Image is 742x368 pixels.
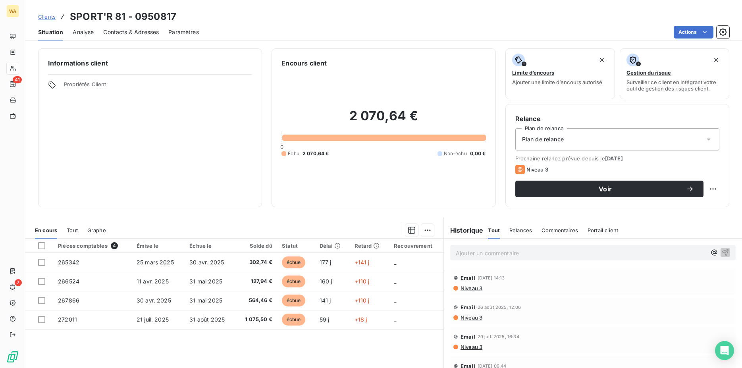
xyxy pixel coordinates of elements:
[189,316,225,323] span: 31 août 2025
[35,227,57,233] span: En cours
[73,28,94,36] span: Analyse
[320,316,330,323] span: 59 j
[70,10,176,24] h3: SPORT'R 81 - 0950817
[303,150,329,157] span: 2 070,64 €
[64,81,252,92] span: Propriétés Client
[674,26,713,39] button: Actions
[605,155,623,162] span: [DATE]
[525,186,686,192] span: Voir
[137,316,169,323] span: 21 juil. 2025
[394,243,439,249] div: Recouvrement
[103,28,159,36] span: Contacts & Adresses
[15,279,22,286] span: 7
[461,333,475,340] span: Email
[461,275,475,281] span: Email
[505,48,615,99] button: Limite d’encoursAjouter une limite d’encours autorisé
[87,227,106,233] span: Graphe
[58,316,77,323] span: 272011
[488,227,500,233] span: Tout
[137,243,180,249] div: Émise le
[6,351,19,363] img: Logo LeanPay
[355,297,370,304] span: +110 j
[394,278,396,285] span: _
[460,314,482,321] span: Niveau 3
[522,135,564,143] span: Plan de relance
[240,297,272,304] span: 564,46 €
[58,278,79,285] span: 266524
[394,259,396,266] span: _
[320,259,331,266] span: 177 j
[13,76,22,83] span: 41
[394,297,396,304] span: _
[38,13,56,21] a: Clients
[240,316,272,324] span: 1 075,50 €
[240,277,272,285] span: 127,94 €
[626,79,723,92] span: Surveiller ce client en intégrant votre outil de gestion des risques client.
[282,314,306,326] span: échue
[460,285,482,291] span: Niveau 3
[320,243,345,249] div: Délai
[6,5,19,17] div: WA
[189,278,222,285] span: 31 mai 2025
[715,341,734,360] div: Open Intercom Messenger
[620,48,729,99] button: Gestion du risqueSurveiller ce client en intégrant votre outil de gestion des risques client.
[48,58,252,68] h6: Informations client
[355,243,385,249] div: Retard
[168,28,199,36] span: Paramètres
[470,150,486,157] span: 0,00 €
[588,227,618,233] span: Portail client
[320,278,332,285] span: 160 j
[515,181,703,197] button: Voir
[58,259,79,266] span: 265342
[444,225,484,235] h6: Historique
[444,150,467,157] span: Non-échu
[460,344,482,350] span: Niveau 3
[478,334,519,339] span: 29 juil. 2025, 16:34
[515,155,719,162] span: Prochaine relance prévue depuis le
[38,28,63,36] span: Situation
[281,58,327,68] h6: Encours client
[111,242,118,249] span: 4
[137,297,171,304] span: 30 avr. 2025
[282,243,310,249] div: Statut
[137,278,169,285] span: 11 avr. 2025
[281,108,486,132] h2: 2 070,64 €
[355,278,370,285] span: +110 j
[355,316,367,323] span: +18 j
[542,227,578,233] span: Commentaires
[288,150,299,157] span: Échu
[626,69,671,76] span: Gestion du risque
[280,144,283,150] span: 0
[355,259,370,266] span: +141 j
[189,243,231,249] div: Échue le
[189,259,224,266] span: 30 avr. 2025
[38,13,56,20] span: Clients
[189,297,222,304] span: 31 mai 2025
[461,304,475,310] span: Email
[394,316,396,323] span: _
[240,258,272,266] span: 302,74 €
[526,166,548,173] span: Niveau 3
[515,114,719,123] h6: Relance
[67,227,78,233] span: Tout
[509,227,532,233] span: Relances
[137,259,174,266] span: 25 mars 2025
[282,256,306,268] span: échue
[478,276,505,280] span: [DATE] 14:13
[240,243,272,249] div: Solde dû
[282,295,306,306] span: échue
[58,297,79,304] span: 267866
[512,79,602,85] span: Ajouter une limite d’encours autorisé
[512,69,554,76] span: Limite d’encours
[58,242,127,249] div: Pièces comptables
[478,305,521,310] span: 26 août 2025, 12:06
[282,276,306,287] span: échue
[320,297,331,304] span: 141 j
